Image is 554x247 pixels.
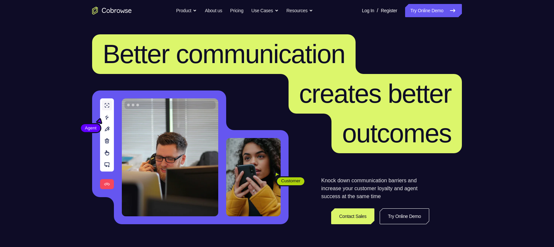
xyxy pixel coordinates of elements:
[380,208,429,224] a: Try Online Demo
[321,177,429,200] p: Knock down communication barriers and increase your customer loyalty and agent success at the sam...
[230,4,243,17] a: Pricing
[251,4,278,17] button: Use Cases
[122,98,218,216] img: A customer support agent talking on the phone
[377,7,378,15] span: /
[92,7,132,15] a: Go to the home page
[405,4,462,17] a: Try Online Demo
[342,119,451,148] span: outcomes
[226,138,281,216] img: A customer holding their phone
[331,208,374,224] a: Contact Sales
[287,4,313,17] button: Resources
[103,39,345,69] span: Better communication
[381,4,397,17] a: Register
[176,4,197,17] button: Product
[205,4,222,17] a: About us
[299,79,451,108] span: creates better
[362,4,374,17] a: Log In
